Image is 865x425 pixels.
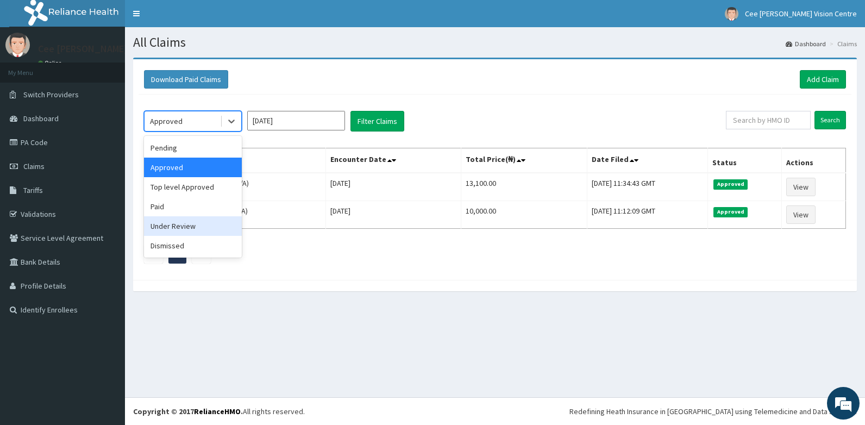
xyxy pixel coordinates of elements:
p: Cee [PERSON_NAME] Vision Centre [38,44,186,54]
div: Minimize live chat window [178,5,204,32]
input: Search [814,111,846,129]
div: Redefining Heath Insurance in [GEOGRAPHIC_DATA] using Telemedicine and Data Science! [569,406,857,417]
textarea: Type your message and hit 'Enter' [5,297,207,335]
span: Approved [713,207,748,217]
th: Encounter Date [326,148,461,173]
span: Cee [PERSON_NAME] Vision Centre [745,9,857,18]
footer: All rights reserved. [125,397,865,425]
div: Under Review [144,216,242,236]
h1: All Claims [133,35,857,49]
span: We're online! [63,137,150,247]
td: 13,100.00 [461,173,587,201]
input: Select Month and Year [247,111,345,130]
td: [DATE] [326,173,461,201]
div: Approved [144,158,242,177]
th: Actions [781,148,845,173]
img: User Image [725,7,738,21]
div: Dismissed [144,236,242,255]
img: d_794563401_company_1708531726252_794563401 [20,54,44,82]
td: [DATE] [326,201,461,229]
span: Tariffs [23,185,43,195]
a: Add Claim [800,70,846,89]
th: Date Filed [587,148,708,173]
button: Download Paid Claims [144,70,228,89]
span: Dashboard [23,114,59,123]
div: Pending [144,138,242,158]
div: Paid [144,197,242,216]
a: View [786,178,816,196]
a: View [786,205,816,224]
td: [DATE] 11:12:09 GMT [587,201,708,229]
th: Total Price(₦) [461,148,587,173]
span: Claims [23,161,45,171]
strong: Copyright © 2017 . [133,407,243,416]
a: RelianceHMO [194,407,241,416]
td: 10,000.00 [461,201,587,229]
div: Chat with us now [57,61,183,75]
input: Search by HMO ID [726,111,811,129]
img: User Image [5,33,30,57]
div: Approved [150,116,183,127]
li: Claims [827,39,857,48]
th: Status [708,148,782,173]
button: Filter Claims [350,111,404,132]
span: Switch Providers [23,90,79,99]
span: Approved [713,179,748,189]
div: Top level Approved [144,177,242,197]
a: Dashboard [786,39,826,48]
a: Online [38,59,64,67]
td: [DATE] 11:34:43 GMT [587,173,708,201]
